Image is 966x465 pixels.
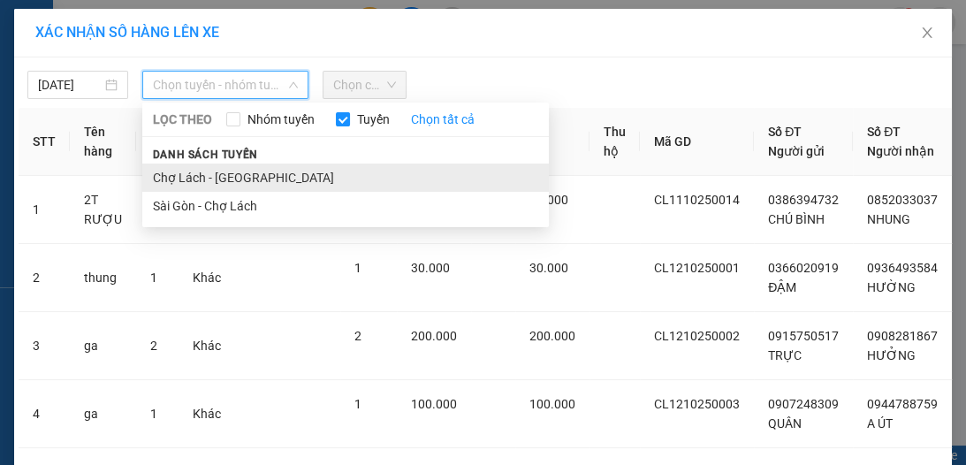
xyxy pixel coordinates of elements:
[70,380,136,448] td: ga
[768,348,802,362] span: TRỰC
[19,108,70,176] th: STT
[150,271,157,285] span: 1
[411,261,450,275] span: 30.000
[411,110,475,129] a: Chọn tất cả
[768,144,825,158] span: Người gửi
[19,380,70,448] td: 4
[768,125,802,139] span: Số ĐT
[515,108,589,176] th: CC
[768,212,825,226] span: CHÚ BÌNH
[179,312,235,380] td: Khác
[768,329,839,343] span: 0915750517
[867,416,893,431] span: A ÚT
[19,176,70,244] td: 1
[15,17,42,35] span: Gửi:
[354,397,361,411] span: 1
[768,193,839,207] span: 0386394732
[240,110,322,129] span: Nhóm tuyến
[768,261,839,275] span: 0366020919
[70,108,136,176] th: Tên hàng
[654,397,740,411] span: CL1210250003
[15,36,156,57] div: CHÚ BÌNH
[354,329,361,343] span: 2
[902,9,952,58] button: Close
[654,193,740,207] span: CL1110250014
[179,244,235,312] td: Khác
[169,15,321,36] div: Sài Gòn
[867,193,938,207] span: 0852033037
[640,108,754,176] th: Mã GD
[150,339,157,353] span: 2
[867,261,938,275] span: 0936493584
[15,122,321,144] div: Tên hàng: gio ( : 1 )
[867,348,916,362] span: HƯỞNG
[768,397,839,411] span: 0907248309
[288,80,299,90] span: down
[529,397,575,411] span: 100.000
[867,212,910,226] span: NHUNG
[768,280,796,294] span: ĐẬM
[70,244,136,312] td: thung
[589,108,640,176] th: Thu hộ
[153,72,298,98] span: Chọn tuyến - nhóm tuyến
[867,329,938,343] span: 0908281867
[169,57,321,82] div: 0852033037
[70,312,136,380] td: ga
[867,280,916,294] span: HƯỜNG
[38,75,102,95] input: 12/10/2025
[867,397,938,411] span: 0944788759
[169,36,321,57] div: NHUNG
[15,15,156,36] div: Chợ Lách
[867,144,934,158] span: Người nhận
[768,416,802,431] span: QUÂN
[529,193,568,207] span: 80.000
[142,147,269,163] span: Danh sách tuyến
[142,164,549,192] li: Chợ Lách - [GEOGRAPHIC_DATA]
[19,244,70,312] td: 2
[179,380,235,448] td: Khác
[333,72,396,98] span: Chọn chuyến
[411,329,457,343] span: 200.000
[166,93,187,111] span: CC
[35,24,219,41] span: XÁC NHẬN SỐ HÀNG LÊN XE
[70,176,136,244] td: 2T RƯỢU
[19,312,70,380] td: 3
[169,17,211,35] span: Nhận:
[529,329,575,343] span: 200.000
[350,110,397,129] span: Tuyến
[354,261,361,275] span: 1
[867,125,901,139] span: Số ĐT
[411,397,457,411] span: 100.000
[136,108,179,176] th: SL
[654,329,740,343] span: CL1210250002
[654,261,740,275] span: CL1210250001
[153,110,212,129] span: LỌC THEO
[529,261,568,275] span: 30.000
[145,120,169,145] span: SL
[15,57,156,82] div: 0386394732
[920,26,934,40] span: close
[142,192,549,220] li: Sài Gòn - Chợ Lách
[150,407,157,421] span: 1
